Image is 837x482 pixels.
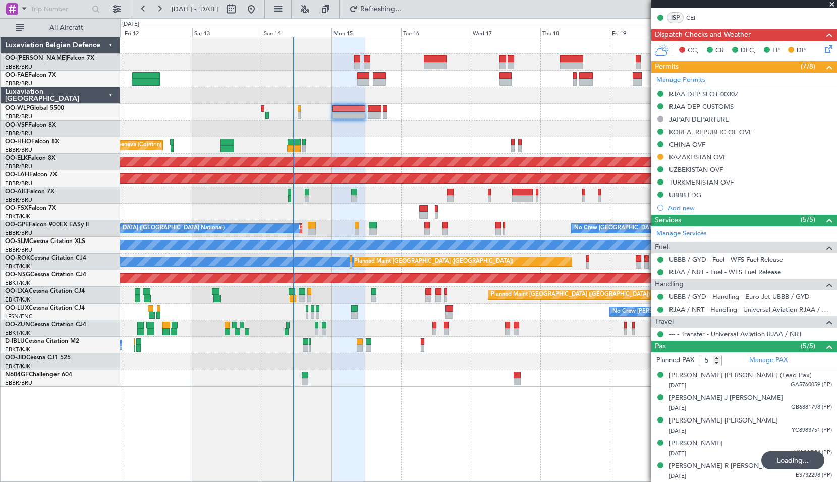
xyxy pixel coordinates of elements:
[471,28,540,37] div: Wed 17
[172,5,219,14] span: [DATE] - [DATE]
[5,139,59,145] a: OO-HHOFalcon 8X
[669,404,686,412] span: [DATE]
[667,12,684,23] div: ISP
[669,140,705,149] div: CHINA OVF
[5,72,28,78] span: OO-FAE
[794,449,832,457] span: X0L31G94 (PP)
[5,329,30,337] a: EBKT/KJK
[669,382,686,389] span: [DATE]
[801,341,815,351] span: (5/5)
[792,426,832,435] span: YC8983751 (PP)
[669,255,783,264] a: UBBB / GYD - Fuel - WFS Fuel Release
[360,6,402,13] span: Refreshing...
[656,229,707,239] a: Manage Services
[5,172,57,178] a: OO-LAHFalcon 7X
[655,242,668,253] span: Fuel
[655,316,674,328] span: Travel
[5,322,86,328] a: OO-ZUNCessna Citation CJ4
[331,28,401,37] div: Mon 15
[5,288,85,294] a: OO-LXACessna Citation CJ4
[655,215,681,226] span: Services
[669,393,783,403] div: [PERSON_NAME] J [PERSON_NAME]
[801,214,815,225] span: (5/5)
[5,305,85,311] a: OO-LUXCessna Citation CJ4
[5,313,33,320] a: LFSN/ENC
[5,238,85,245] a: OO-SLMCessna Citation XLS
[5,372,72,378] a: N604GFChallenger 604
[669,165,723,174] div: UZBEKISTAN OVF
[540,28,610,37] div: Thu 18
[5,189,27,195] span: OO-AIE
[749,355,788,366] a: Manage PAX
[401,28,471,37] div: Tue 16
[796,471,832,480] span: ES732298 (PP)
[669,371,812,381] div: [PERSON_NAME] [PERSON_NAME] (Lead Pax)
[123,28,192,37] div: Fri 12
[5,172,29,178] span: OO-LAH
[5,229,32,237] a: EBBR/BRU
[655,279,684,290] span: Handling
[791,381,832,389] span: GA5760059 (PP)
[797,46,806,56] span: DP
[5,105,64,111] a: OO-WLPGlobal 5500
[5,130,32,137] a: EBBR/BRU
[354,254,513,269] div: Planned Maint [GEOGRAPHIC_DATA] ([GEOGRAPHIC_DATA])
[669,461,784,471] div: [PERSON_NAME] R [PERSON_NAME]
[686,13,709,22] a: CEF
[5,213,30,220] a: EBKT/KJK
[262,28,331,37] div: Sun 14
[5,205,56,211] a: OO-FSXFalcon 7X
[345,1,405,17] button: Refreshing...
[5,255,30,261] span: OO-ROK
[5,246,32,254] a: EBBR/BRU
[688,46,699,56] span: CC,
[5,55,67,62] span: OO-[PERSON_NAME]
[5,338,79,344] a: D-IBLUCessna Citation M2
[5,263,30,270] a: EBKT/KJK
[5,196,32,204] a: EBBR/BRU
[669,427,686,435] span: [DATE]
[31,2,89,17] input: Trip Number
[656,355,694,366] label: Planned PAX
[669,153,727,161] div: KAZAKHSTAN OVF
[5,155,55,161] a: OO-ELKFalcon 8X
[5,305,29,311] span: OO-LUX
[655,61,679,73] span: Permits
[5,272,30,278] span: OO-NSG
[669,191,701,199] div: UBBB LDG
[5,222,29,228] span: OO-GPE
[5,296,30,304] a: EBKT/KJK
[669,268,781,276] a: RJAA / NRT - Fuel - WFS Fuel Release
[5,163,32,170] a: EBBR/BRU
[5,205,28,211] span: OO-FSX
[5,189,54,195] a: OO-AIEFalcon 7X
[669,450,686,457] span: [DATE]
[5,155,28,161] span: OO-ELK
[5,122,56,128] a: OO-VSFFalcon 8X
[668,204,832,212] div: Add new
[5,238,29,245] span: OO-SLM
[669,305,832,314] a: RJAA / NRT - Handling - Universal Aviation RJAA / NRT
[5,122,28,128] span: OO-VSF
[5,355,26,361] span: OO-JID
[26,24,106,31] span: All Aircraft
[5,72,56,78] a: OO-FAEFalcon 7X
[5,279,30,287] a: EBKT/KJK
[715,46,724,56] span: CR
[5,55,94,62] a: OO-[PERSON_NAME]Falcon 7X
[669,416,778,426] div: [PERSON_NAME] [PERSON_NAME]
[669,472,686,480] span: [DATE]
[5,105,30,111] span: OO-WLP
[5,179,32,187] a: EBBR/BRU
[612,304,734,319] div: No Crew [PERSON_NAME] ([PERSON_NAME])
[5,255,86,261] a: OO-ROKCessna Citation CJ4
[5,363,30,370] a: EBKT/KJK
[5,146,32,154] a: EBBR/BRU
[5,346,30,353] a: EBKT/KJK
[122,20,139,29] div: [DATE]
[11,20,109,36] button: All Aircraft
[55,221,225,236] div: No Crew [GEOGRAPHIC_DATA] ([GEOGRAPHIC_DATA] National)
[656,75,705,85] a: Manage Permits
[192,28,262,37] div: Sat 13
[5,222,89,228] a: OO-GPEFalcon 900EX EASy II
